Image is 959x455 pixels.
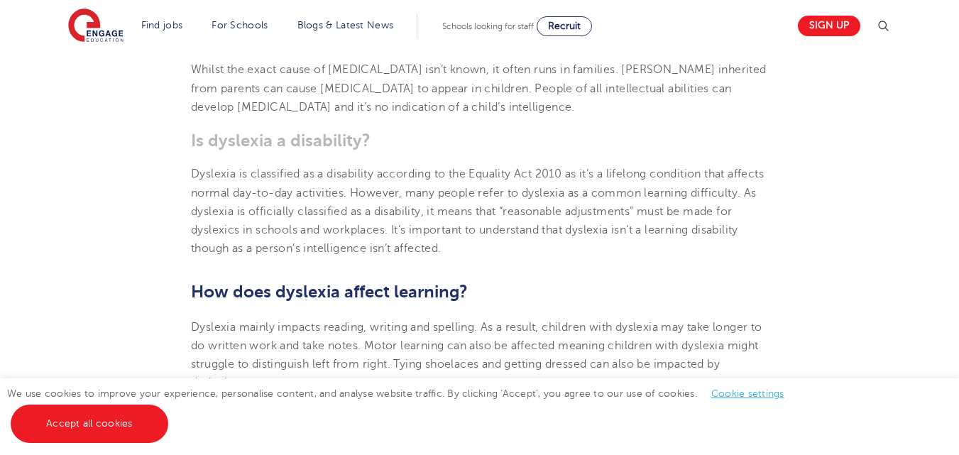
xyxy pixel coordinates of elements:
[11,405,168,443] a: Accept all cookies
[7,388,799,429] span: We use cookies to improve your experience, personalise content, and analyse website traffic. By c...
[68,9,124,44] img: Engage Education
[191,131,371,150] b: Is dyslexia a disability?
[798,16,860,36] a: Sign up
[191,321,762,390] span: Dyslexia mainly impacts reading, writing and spelling. As a result, children with dyslexia may ta...
[141,20,183,31] a: Find jobs
[442,21,534,31] span: Schools looking for staff
[191,168,764,255] span: Dyslexia is classified as a disability according to the Equality Act 2010 as it’s a lifelong cond...
[212,20,268,31] a: For Schools
[191,63,767,114] span: Whilst the exact cause of [MEDICAL_DATA] isn’t known, it often runs in families. [PERSON_NAME] in...
[548,21,581,31] span: Recruit
[191,282,468,302] b: How does dyslexia affect learning?
[537,16,592,36] a: Recruit
[297,20,394,31] a: Blogs & Latest News
[711,388,784,399] a: Cookie settings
